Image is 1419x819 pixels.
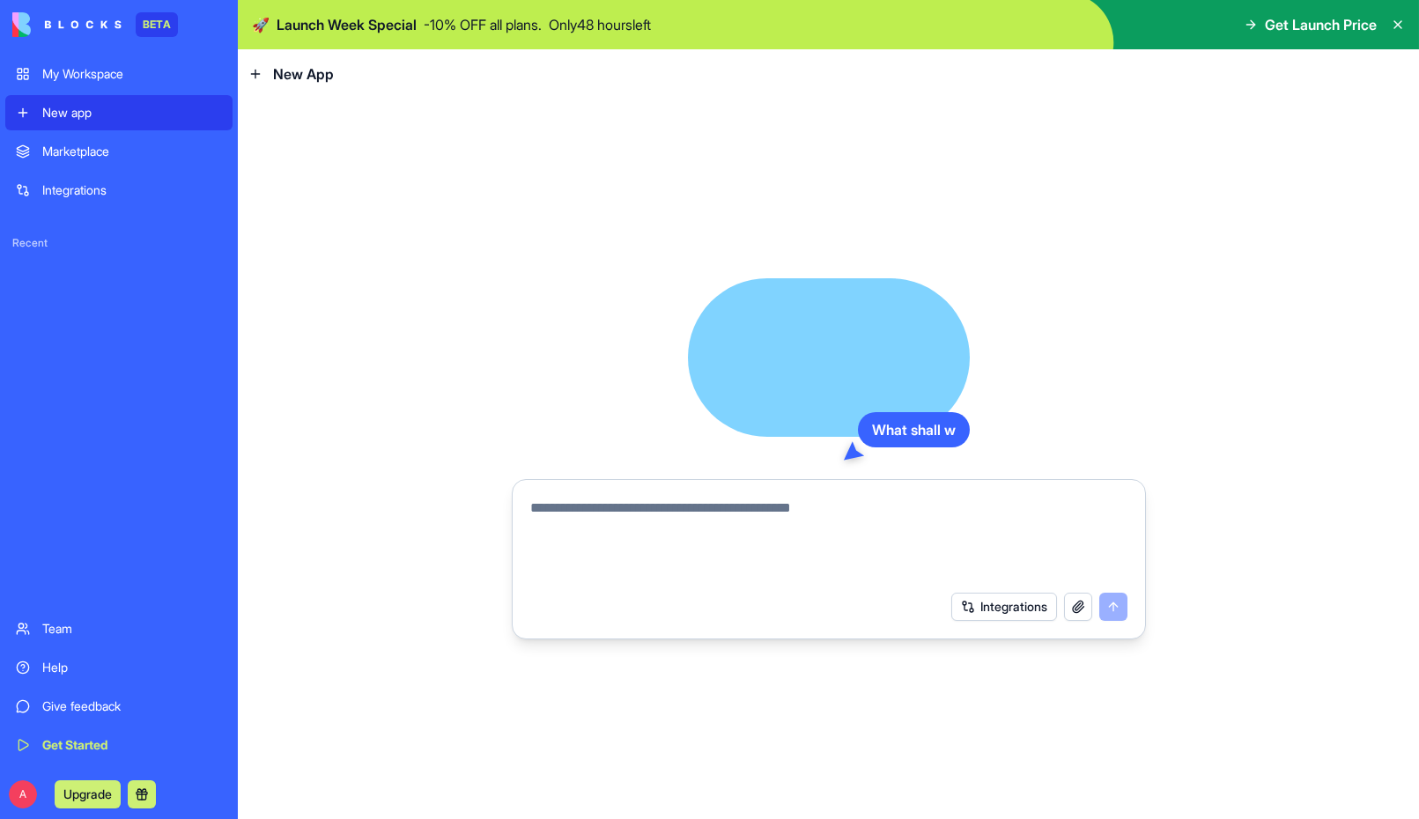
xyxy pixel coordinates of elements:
a: My Workspace [5,56,233,92]
div: New app [42,104,222,122]
div: Marketplace [42,143,222,160]
span: Get Launch Price [1265,14,1377,35]
a: Give feedback [5,689,233,724]
div: Help [42,659,222,676]
div: What shall w [858,412,970,447]
div: Get Started [42,736,222,754]
a: Get Started [5,727,233,763]
button: Integrations [951,593,1057,621]
p: Only 48 hours left [549,14,651,35]
a: BETA [12,12,178,37]
span: Recent [5,236,233,250]
a: Team [5,611,233,646]
a: Marketplace [5,134,233,169]
div: Team [42,620,222,638]
a: Upgrade [55,785,121,802]
p: - 10 % OFF all plans. [424,14,542,35]
img: logo [12,12,122,37]
div: BETA [136,12,178,37]
div: My Workspace [42,65,222,83]
span: Launch Week Special [277,14,417,35]
button: Upgrade [55,780,121,808]
span: 🚀 [252,14,270,35]
span: A [9,780,37,808]
div: Integrations [42,181,222,199]
div: Give feedback [42,697,222,715]
a: New app [5,95,233,130]
a: Integrations [5,173,233,208]
a: Help [5,650,233,685]
span: New App [273,63,334,85]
